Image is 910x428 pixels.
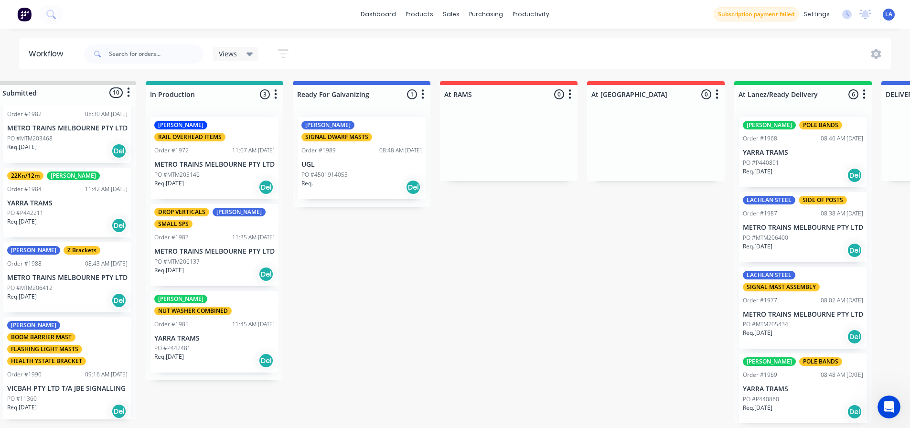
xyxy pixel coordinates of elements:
[743,159,779,167] p: PO #P440891
[743,357,796,366] div: [PERSON_NAME]
[85,110,128,118] div: 08:30 AM [DATE]
[438,7,464,21] div: sales
[154,121,207,129] div: [PERSON_NAME]
[847,329,862,344] div: Del
[885,10,892,19] span: LA
[232,320,275,329] div: 11:45 AM [DATE]
[3,168,131,238] div: 22Kn/12m[PERSON_NAME]Order #198411:42 AM [DATE]YARRA TRAMSPO #P442211Req.[DATE]Del
[847,243,862,258] div: Del
[743,283,820,291] div: SIGNAL MAST ASSEMBLY
[821,134,863,143] div: 08:46 AM [DATE]
[739,267,867,349] div: LACHLAN STEELSIGNAL MAST ASSEMBLYOrder #197708:02 AM [DATE]METRO TRAINS MELBOURNE PTY LTDPO #MTM2...
[743,121,796,129] div: [PERSON_NAME]
[232,146,275,155] div: 11:07 AM [DATE]
[743,209,777,218] div: Order #1987
[743,134,777,143] div: Order #1968
[7,134,53,143] p: PO #MTM203468
[743,167,772,176] p: Req. [DATE]
[739,192,867,262] div: LACHLAN STEELSIDE OF POSTSOrder #198708:38 AM [DATE]METRO TRAINS MELBOURNE PTY LTDPO #MTM206400Re...
[743,242,772,251] p: Req. [DATE]
[379,146,422,155] div: 08:48 AM [DATE]
[743,196,795,204] div: LACHLAN STEEL
[154,160,275,169] p: METRO TRAINS MELBOURNE PTY LTD
[3,81,131,163] div: Order #198208:30 AM [DATE]METRO TRAINS MELBOURNE PTY LTDPO #MTM203468Req.[DATE]Del
[219,49,237,59] span: Views
[3,317,131,423] div: [PERSON_NAME]BOOM BARRIER MASTFLASHING LIGHT MASTSHEALTH YSTATE BRACKETOrder #199009:16 AM [DATE]...
[7,370,42,379] div: Order #1990
[64,246,100,255] div: Z Brackets
[154,295,207,303] div: [PERSON_NAME]
[7,395,37,403] p: PO #11360
[154,171,200,179] p: PO #MTM205146
[85,259,128,268] div: 08:43 AM [DATE]
[714,7,799,21] button: Subscription payment failed
[154,233,189,242] div: Order #1983
[154,334,275,342] p: YARRA TRAMS
[154,220,193,228] div: SMALL SPS
[7,357,86,365] div: HEALTH YSTATE BRACKET
[154,208,209,216] div: DROP VERTICALS
[213,208,266,216] div: [PERSON_NAME]
[847,168,862,183] div: Del
[743,404,772,412] p: Req. [DATE]
[85,370,128,379] div: 09:16 AM [DATE]
[154,179,184,188] p: Req. [DATE]
[111,143,127,159] div: Del
[743,395,779,404] p: PO #P440860
[47,171,100,180] div: [PERSON_NAME]
[154,257,200,266] p: PO #MTM206137
[29,48,68,60] div: Workflow
[7,124,128,132] p: METRO TRAINS MELBOURNE PTY LTD
[111,293,127,308] div: Del
[356,7,401,21] a: dashboard
[7,246,60,255] div: [PERSON_NAME]
[258,353,274,368] div: Del
[799,121,842,129] div: POLE BANDS
[799,196,847,204] div: SIDE OF POSTS
[464,7,508,21] div: purchasing
[17,7,32,21] img: Factory
[301,133,372,141] div: SIGNAL DWARF MASTS
[154,344,191,353] p: PO #P442481
[7,321,60,330] div: [PERSON_NAME]
[799,357,842,366] div: POLE BANDS
[739,117,867,187] div: [PERSON_NAME]POLE BANDSOrder #196808:46 AM [DATE]YARRA TRAMSPO #P440891Req.[DATE]Del
[743,371,777,379] div: Order #1969
[401,7,438,21] div: products
[743,149,863,157] p: YARRA TRAMS
[7,274,128,282] p: METRO TRAINS MELBOURNE PTY LTD
[258,180,274,195] div: Del
[7,217,37,226] p: Req. [DATE]
[743,310,863,319] p: METRO TRAINS MELBOURNE PTY LTD
[799,7,835,21] div: settings
[85,185,128,193] div: 11:42 AM [DATE]
[743,224,863,232] p: METRO TRAINS MELBOURNE PTY LTD
[150,204,278,286] div: DROP VERTICALS[PERSON_NAME]SMALL SPSOrder #198311:35 AM [DATE]METRO TRAINS MELBOURNE PTY LTDPO #M...
[743,385,863,393] p: YARRA TRAMS
[7,292,37,301] p: Req. [DATE]
[7,110,42,118] div: Order #1982
[154,146,189,155] div: Order #1972
[743,271,795,279] div: LACHLAN STEEL
[301,146,336,155] div: Order #1989
[847,404,862,419] div: Del
[7,209,43,217] p: PO #P442211
[821,296,863,305] div: 08:02 AM [DATE]
[258,267,274,282] div: Del
[154,320,189,329] div: Order #1985
[154,247,275,256] p: METRO TRAINS MELBOURNE PTY LTD
[7,403,37,412] p: Req. [DATE]
[7,185,42,193] div: Order #1984
[743,320,788,329] p: PO #MTM205434
[7,259,42,268] div: Order #1988
[3,242,131,312] div: [PERSON_NAME]Z BracketsOrder #198808:43 AM [DATE]METRO TRAINS MELBOURNE PTY LTDPO #MTM206412Req.[...
[150,117,278,199] div: [PERSON_NAME]RAIL OVERHEAD ITEMSOrder #197211:07 AM [DATE]METRO TRAINS MELBOURNE PTY LTDPO #MTM20...
[821,371,863,379] div: 08:48 AM [DATE]
[111,404,127,419] div: Del
[878,396,900,418] iframe: Intercom live chat
[7,171,43,180] div: 22Kn/12m
[301,179,313,188] p: Req.
[7,333,75,342] div: BOOM BARRIER MAST
[7,385,128,393] p: VICBAH PTY LTD T/A JBE SIGNALLING
[154,353,184,361] p: Req. [DATE]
